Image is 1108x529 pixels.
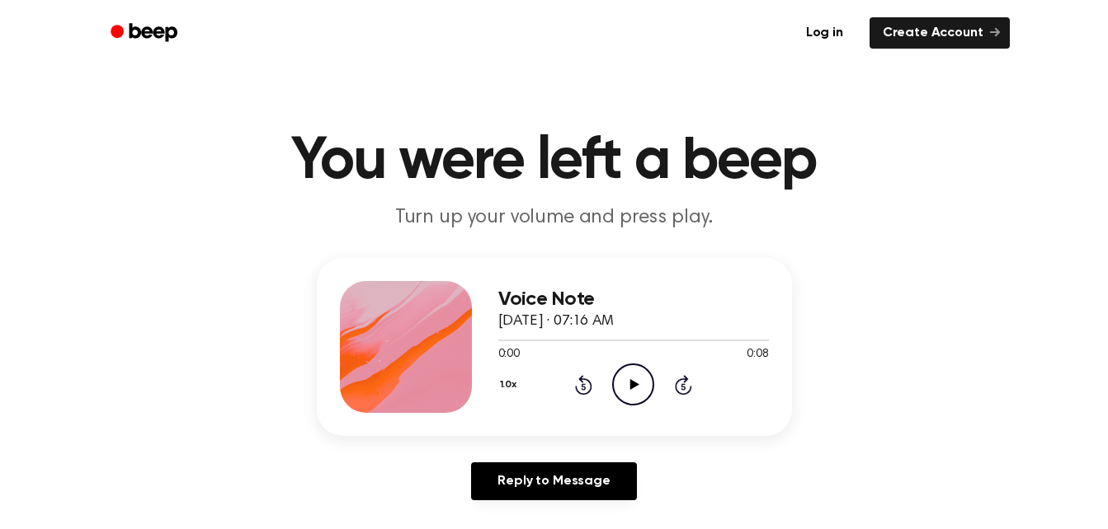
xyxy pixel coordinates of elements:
[132,132,977,191] h1: You were left a beep
[498,371,523,399] button: 1.0x
[99,17,192,49] a: Beep
[790,14,860,52] a: Log in
[238,204,871,232] p: Turn up your volume and press play.
[498,346,520,363] span: 0:00
[498,314,614,329] span: [DATE] · 07:16 AM
[471,462,636,500] a: Reply to Message
[870,17,1010,49] a: Create Account
[498,288,769,311] h3: Voice Note
[747,346,768,363] span: 0:08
